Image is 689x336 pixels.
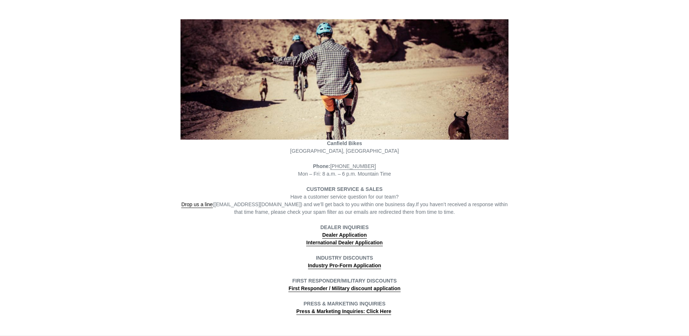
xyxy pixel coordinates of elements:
[307,186,383,192] strong: CUSTOMER SERVICE & SALES
[322,232,366,239] a: Dealer Application
[181,201,212,208] a: Drop us a line
[316,255,373,261] strong: INDUSTRY DISCOUNTS
[181,193,508,216] div: Have a customer service question for our team? If you haven’t received a response within that tim...
[304,301,386,307] strong: PRESS & MARKETING INQUIRIES
[308,263,381,268] strong: Industry Pro-Form Application
[290,148,399,154] span: [GEOGRAPHIC_DATA], [GEOGRAPHIC_DATA]
[181,201,416,208] span: ([EMAIL_ADDRESS][DOMAIN_NAME]) and we’ll get back to you within one business day.
[296,308,391,315] a: Press & Marketing Inquiries: Click Here
[288,285,400,291] strong: First Responder / Military discount application
[320,224,369,239] strong: DEALER INQUIRIES
[308,263,381,269] a: Industry Pro-Form Application
[292,278,397,284] strong: FIRST RESPONDER/MILITARY DISCOUNTS
[306,240,382,245] strong: International Dealer Application
[327,140,362,146] strong: Canfield Bikes
[288,285,400,292] a: First Responder / Military discount application
[330,163,376,170] a: [PHONE_NUMBER]
[313,163,330,169] strong: Phone:
[306,240,382,246] a: International Dealer Application
[181,163,508,178] div: Mon – Fri: 8 a.m. – 6 p.m. Mountain Time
